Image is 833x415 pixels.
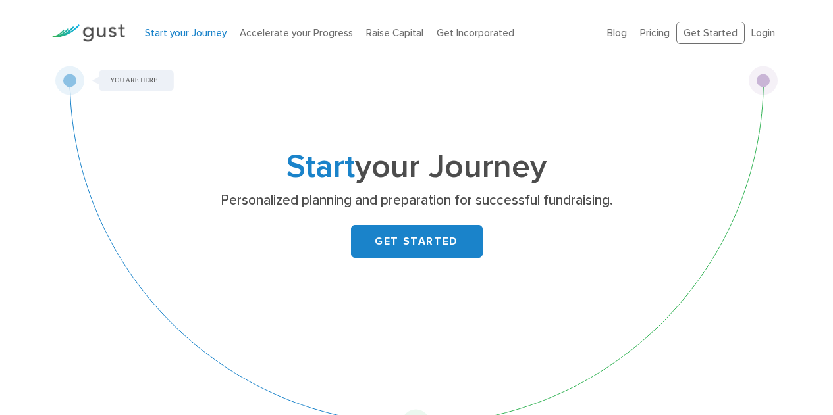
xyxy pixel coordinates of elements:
[366,27,423,39] a: Raise Capital
[640,27,670,39] a: Pricing
[607,27,627,39] a: Blog
[240,27,353,39] a: Accelerate your Progress
[676,22,745,45] a: Get Started
[286,147,355,186] span: Start
[145,27,227,39] a: Start your Journey
[157,152,677,182] h1: your Journey
[751,27,775,39] a: Login
[161,191,672,210] p: Personalized planning and preparation for successful fundraising.
[351,225,483,258] a: GET STARTED
[51,24,125,42] img: Gust Logo
[437,27,514,39] a: Get Incorporated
